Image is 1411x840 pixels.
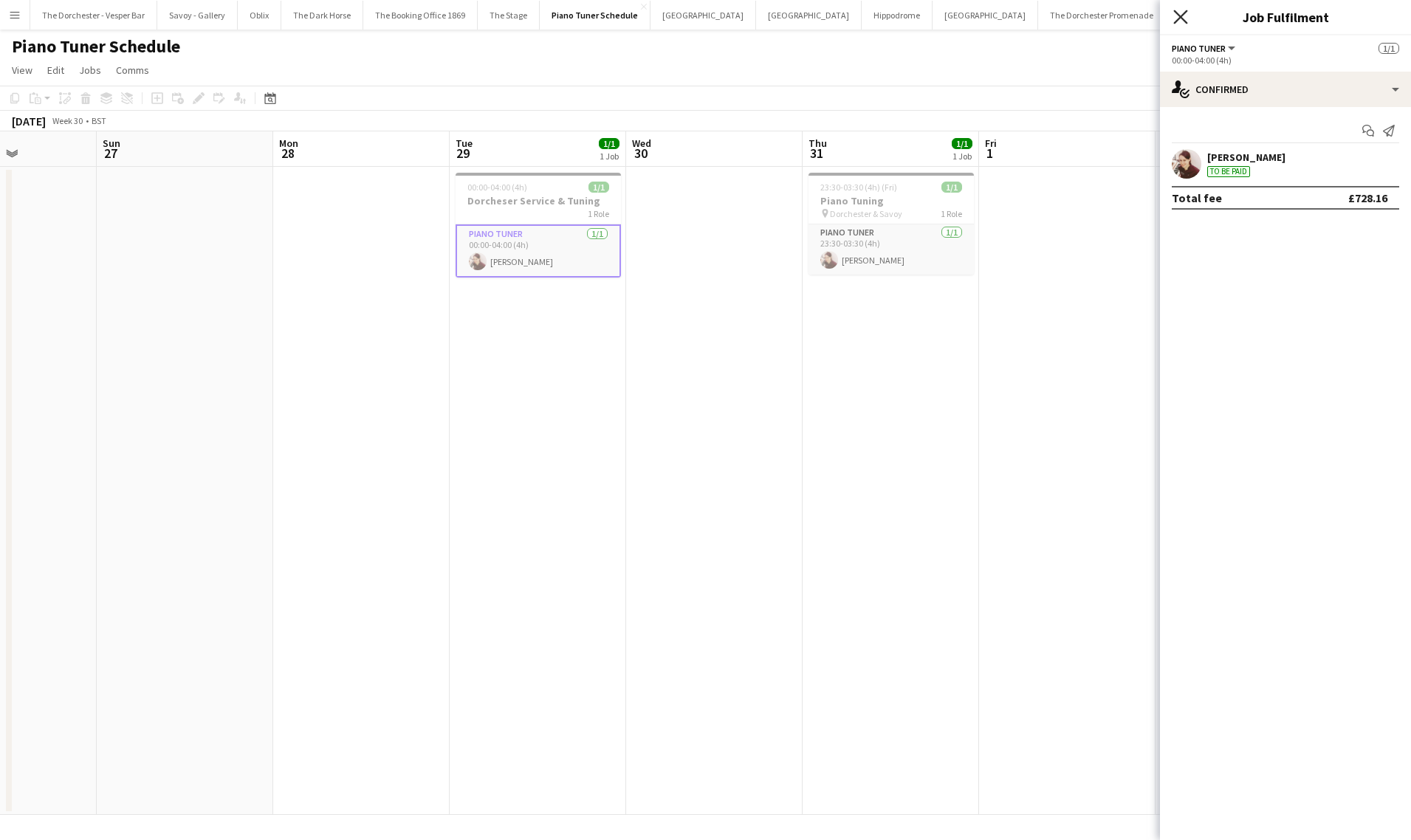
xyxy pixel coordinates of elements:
app-card-role: Piano Tuner1/100:00-04:00 (4h)[PERSON_NAME] [456,224,621,278]
span: 00:00-04:00 (4h) [467,182,527,193]
a: Comms [110,61,155,80]
h1: Piano Tuner Schedule [12,35,180,58]
a: Jobs [73,61,107,80]
span: 28 [277,145,298,162]
a: Edit [41,61,70,80]
button: The Dark Horse [281,1,363,30]
div: Total fee [1172,190,1222,205]
span: 1/1 [588,182,609,193]
span: 27 [100,145,120,162]
button: [GEOGRAPHIC_DATA] [756,1,862,30]
button: The Dorchester - Vesper Bar [30,1,157,30]
button: The Dorchester Promenade [1038,1,1166,30]
a: View [6,61,38,80]
span: 29 [453,145,473,162]
div: To be paid [1207,166,1250,177]
span: Thu [809,137,827,150]
span: 31 [806,145,827,162]
button: The Stage [478,1,540,30]
button: [GEOGRAPHIC_DATA] [650,1,756,30]
app-job-card: 00:00-04:00 (4h)1/1Dorcheser Service & Tuning1 RolePiano Tuner1/100:00-04:00 (4h)[PERSON_NAME] [456,173,621,278]
button: Hippodrome [862,1,933,30]
span: Week 30 [49,115,86,126]
div: £728.16 [1348,190,1387,205]
span: 2 [1159,145,1178,162]
span: Edit [47,63,64,77]
app-job-card: 23:30-03:30 (4h) (Fri)1/1Piano Tuning Dorchester & Savoy1 RolePiano Tuner1/123:30-03:30 (4h)[PERS... [809,173,974,275]
span: 1 Role [941,208,962,219]
button: Piano Tuner [1172,43,1237,54]
button: Savoy - Gallery [157,1,238,30]
h3: Job Fulfilment [1160,7,1411,27]
span: Comms [116,63,149,77]
span: 30 [630,145,651,162]
span: Piano Tuner [1172,43,1226,54]
button: The Booking Office 1869 [363,1,478,30]
span: 1 [983,145,997,162]
span: Wed [632,137,651,150]
span: Dorchester & Savoy [830,208,902,219]
span: 1/1 [599,138,619,149]
span: View [12,63,32,77]
span: Jobs [79,63,101,77]
h3: Dorcheser Service & Tuning [456,194,621,207]
button: [GEOGRAPHIC_DATA] [933,1,1038,30]
app-card-role: Piano Tuner1/123:30-03:30 (4h)[PERSON_NAME] [809,224,974,275]
div: 00:00-04:00 (4h) [1172,55,1399,66]
span: 1 Role [588,208,609,219]
span: Tue [456,137,473,150]
span: 1/1 [941,182,962,193]
div: [PERSON_NAME] [1207,151,1285,164]
h3: Piano Tuning [809,194,974,207]
div: BST [92,115,106,126]
span: 1/1 [952,138,972,149]
div: Confirmed [1160,72,1411,107]
span: Mon [279,137,298,150]
button: Piano Tuner Schedule [540,1,650,30]
button: Oblix [238,1,281,30]
div: 1 Job [600,151,619,162]
span: 23:30-03:30 (4h) (Fri) [820,182,897,193]
div: [DATE] [12,114,46,128]
span: Fri [985,137,997,150]
div: 1 Job [952,151,972,162]
span: Sun [103,137,120,150]
span: 1/1 [1379,43,1399,54]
